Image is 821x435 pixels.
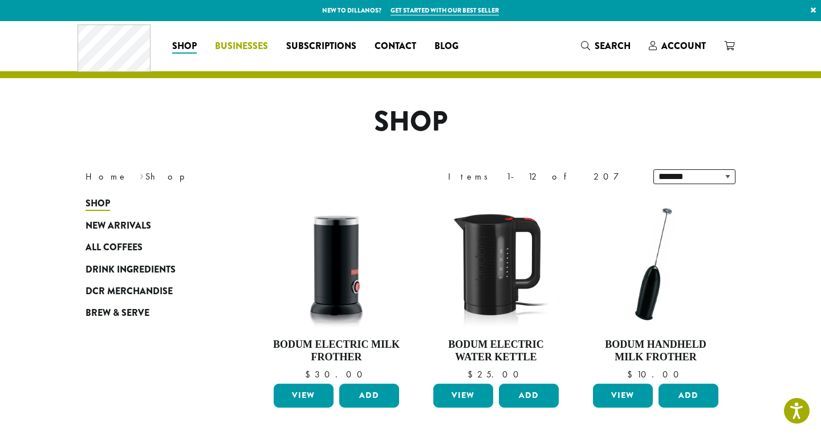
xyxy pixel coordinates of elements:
h4: Bodum Electric Milk Frother [271,339,402,363]
a: All Coffees [86,237,222,258]
span: $ [305,368,315,380]
h1: Shop [77,105,744,139]
span: $ [468,368,477,380]
button: Add [339,384,399,408]
a: Shop [163,37,206,55]
a: Drink Ingredients [86,258,222,280]
img: DP3954.01-002.png [271,198,402,330]
nav: Breadcrumb [86,170,393,184]
a: View [433,384,493,408]
span: Shop [86,197,110,211]
div: Items 1-12 of 207 [448,170,636,184]
span: $ [627,368,637,380]
a: DCR Merchandise [86,280,222,302]
span: Search [595,39,631,52]
bdi: 30.00 [305,368,368,380]
img: DP3955.01.png [430,198,562,330]
a: Bodum Electric Milk Frother $30.00 [271,198,402,379]
span: New Arrivals [86,219,151,233]
a: Search [572,36,640,55]
bdi: 25.00 [468,368,524,380]
button: Add [499,384,559,408]
h4: Bodum Electric Water Kettle [430,339,562,363]
span: Contact [375,39,416,54]
a: New Arrivals [86,215,222,237]
span: Businesses [215,39,268,54]
button: Add [659,384,718,408]
span: Blog [434,39,458,54]
span: Brew & Serve [86,306,149,320]
span: › [140,166,144,184]
span: Drink Ingredients [86,263,176,277]
a: View [274,384,334,408]
a: Home [86,170,128,182]
a: View [593,384,653,408]
span: Subscriptions [286,39,356,54]
a: Bodum Handheld Milk Frother $10.00 [590,198,721,379]
bdi: 10.00 [627,368,684,380]
h4: Bodum Handheld Milk Frother [590,339,721,363]
a: Brew & Serve [86,302,222,324]
span: Account [661,39,706,52]
span: DCR Merchandise [86,284,173,299]
span: All Coffees [86,241,143,255]
a: Get started with our best seller [391,6,499,15]
a: Shop [86,193,222,214]
img: DP3927.01-002.png [590,198,721,330]
a: Bodum Electric Water Kettle $25.00 [430,198,562,379]
span: Shop [172,39,197,54]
